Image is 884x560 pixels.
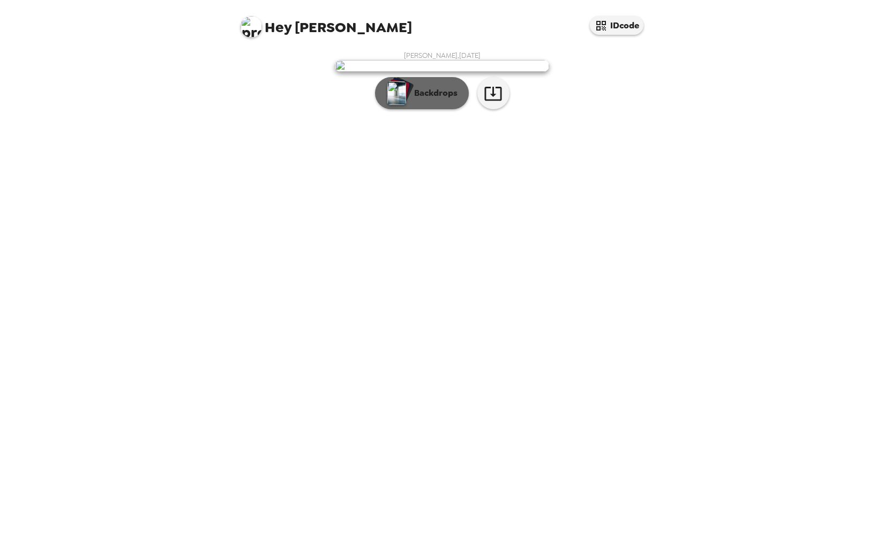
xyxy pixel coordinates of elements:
span: [PERSON_NAME] [241,11,412,35]
img: profile pic [241,16,262,37]
span: [PERSON_NAME] , [DATE] [404,51,481,60]
button: Backdrops [375,77,469,109]
img: user [335,60,549,72]
p: Backdrops [409,87,458,100]
button: IDcode [590,16,643,35]
span: Hey [265,18,291,37]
